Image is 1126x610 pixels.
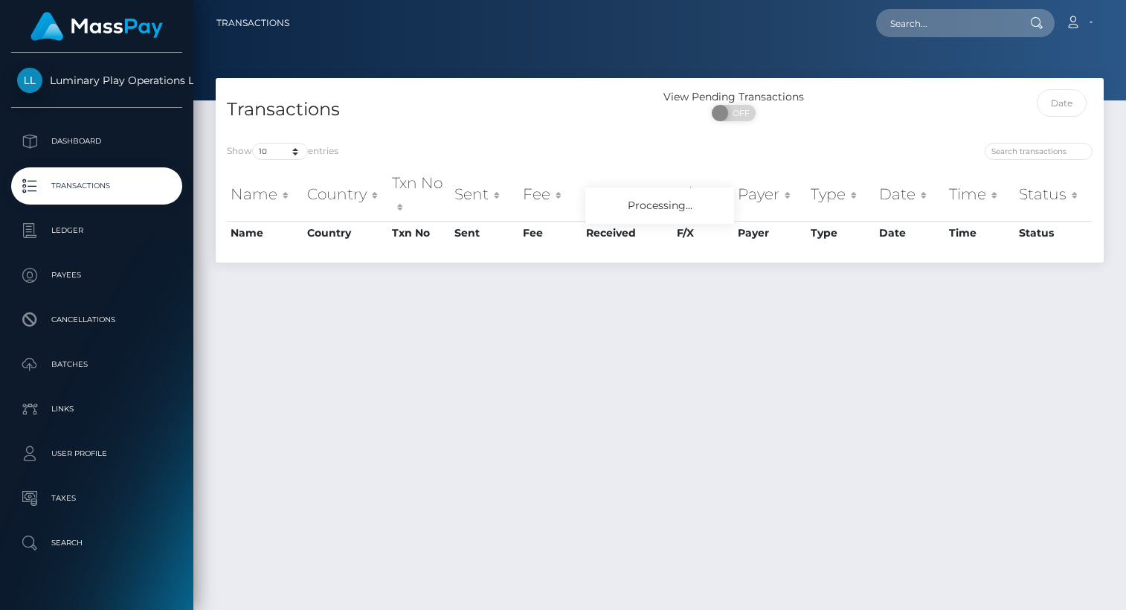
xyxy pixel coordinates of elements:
p: Search [17,532,176,554]
th: Name [227,168,303,221]
a: User Profile [11,435,182,472]
p: Taxes [17,487,176,510]
th: Type [807,221,875,245]
th: Status [1015,221,1093,245]
th: Fee [519,168,583,221]
a: Ledger [11,212,182,249]
div: Processing... [585,187,734,224]
th: Date [875,168,945,221]
a: Cancellations [11,301,182,338]
input: Search transactions [985,143,1093,160]
label: Show entries [227,143,338,160]
p: Batches [17,353,176,376]
th: F/X [673,221,734,245]
p: Dashboard [17,130,176,152]
th: Payer [734,221,807,245]
th: Type [807,168,875,221]
th: Country [303,221,388,245]
a: Taxes [11,480,182,517]
th: Txn No [388,221,451,245]
h4: Transactions [227,97,649,123]
a: Payees [11,257,182,294]
th: Received [582,221,672,245]
a: Transactions [216,7,289,39]
th: Status [1015,168,1093,221]
a: Dashboard [11,123,182,160]
th: Name [227,221,303,245]
a: Links [11,391,182,428]
p: Links [17,398,176,420]
th: Time [945,221,1015,245]
select: Showentries [252,143,308,160]
th: Date [875,221,945,245]
a: Search [11,524,182,562]
p: Payees [17,264,176,286]
a: Transactions [11,167,182,205]
th: Time [945,168,1015,221]
th: Sent [451,221,519,245]
th: Fee [519,221,583,245]
input: Date filter [1037,89,1087,117]
img: Luminary Play Operations Limited [17,68,42,93]
div: View Pending Transactions [660,89,808,105]
p: Ledger [17,219,176,242]
th: Payer [734,168,807,221]
th: Txn No [388,168,451,221]
img: MassPay Logo [30,12,163,41]
input: Search... [876,9,1016,37]
p: Transactions [17,175,176,197]
th: Sent [451,168,519,221]
th: Country [303,168,388,221]
th: Received [582,168,672,221]
a: Batches [11,346,182,383]
th: F/X [673,168,734,221]
p: User Profile [17,443,176,465]
span: Luminary Play Operations Limited [11,74,182,87]
p: Cancellations [17,309,176,331]
span: OFF [720,105,757,121]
